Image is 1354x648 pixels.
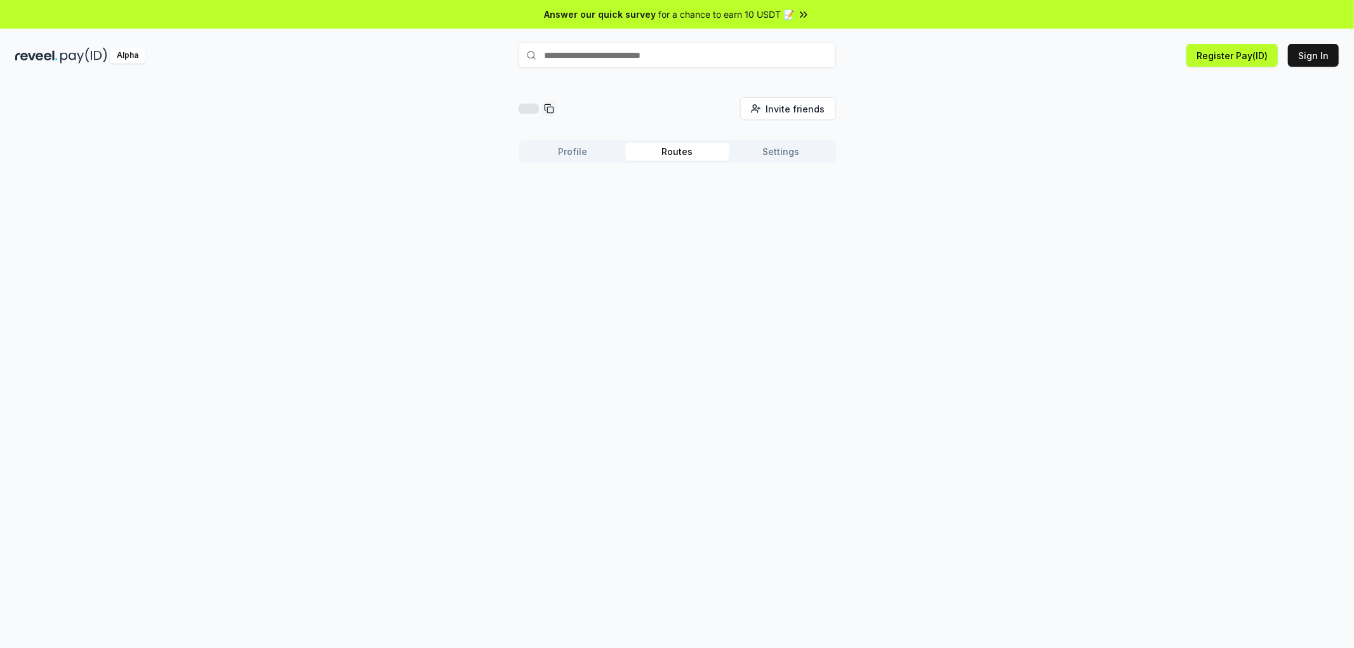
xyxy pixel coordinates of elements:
[740,97,836,120] button: Invite friends
[1186,44,1278,67] button: Register Pay(ID)
[625,143,729,161] button: Routes
[15,48,58,64] img: reveel_dark
[545,8,656,21] span: Answer our quick survey
[1288,44,1339,67] button: Sign In
[729,143,833,161] button: Settings
[521,143,625,161] button: Profile
[659,8,795,21] span: for a chance to earn 10 USDT 📝
[766,102,825,116] span: Invite friends
[60,48,107,64] img: pay_id
[110,48,145,64] div: Alpha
